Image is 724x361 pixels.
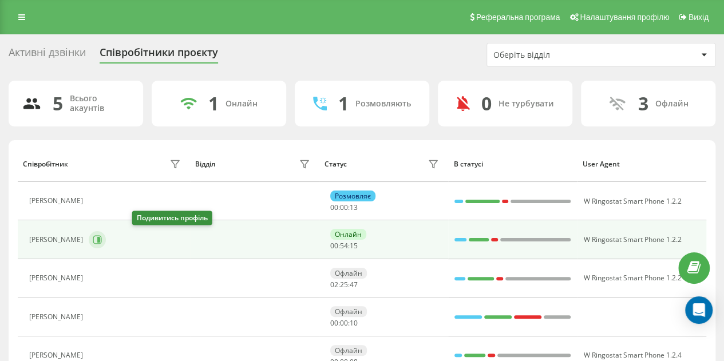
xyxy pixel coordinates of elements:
[453,160,572,168] div: В статусі
[330,268,367,279] div: Офлайн
[580,13,669,22] span: Налаштування профілю
[583,273,681,283] span: W Ringostat Smart Phone 1.2.2
[689,13,709,22] span: Вихід
[100,46,218,64] div: Співробітники проєкту
[350,280,358,289] span: 47
[330,319,358,327] div: : :
[355,99,411,109] div: Розмовляють
[330,242,358,250] div: : :
[350,318,358,328] span: 10
[655,99,689,109] div: Офлайн
[29,197,86,205] div: [PERSON_NAME]
[340,280,348,289] span: 25
[330,280,338,289] span: 02
[195,160,215,168] div: Відділ
[330,229,366,240] div: Онлайн
[340,318,348,328] span: 00
[583,196,681,206] span: W Ringostat Smart Phone 1.2.2
[325,160,347,168] div: Статус
[638,93,648,114] div: 3
[340,241,348,251] span: 54
[9,46,86,64] div: Активні дзвінки
[350,241,358,251] span: 15
[29,313,86,321] div: [PERSON_NAME]
[583,235,681,244] span: W Ringostat Smart Phone 1.2.2
[685,296,713,324] div: Open Intercom Messenger
[330,306,367,317] div: Офлайн
[225,99,258,109] div: Онлайн
[330,203,338,212] span: 00
[330,281,358,289] div: : :
[481,93,492,114] div: 0
[583,160,701,168] div: User Agent
[29,351,86,359] div: [PERSON_NAME]
[29,274,86,282] div: [PERSON_NAME]
[29,236,86,244] div: [PERSON_NAME]
[330,345,367,356] div: Офлайн
[53,93,63,114] div: 5
[208,93,219,114] div: 1
[330,191,375,201] div: Розмовляє
[132,211,212,225] div: Подивитись профіль
[330,204,358,212] div: : :
[583,350,681,360] span: W Ringostat Smart Phone 1.2.4
[350,203,358,212] span: 13
[330,241,338,251] span: 00
[493,50,630,60] div: Оберіть відділ
[70,94,129,113] div: Всього акаунтів
[476,13,560,22] span: Реферальна програма
[499,99,554,109] div: Не турбувати
[340,203,348,212] span: 00
[330,318,338,328] span: 00
[23,160,68,168] div: Співробітник
[338,93,349,114] div: 1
